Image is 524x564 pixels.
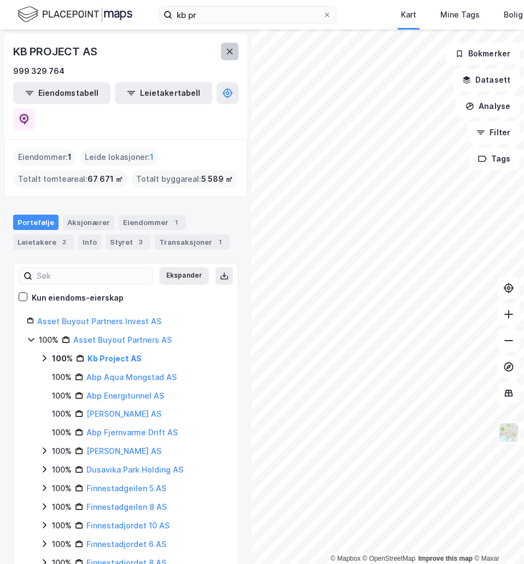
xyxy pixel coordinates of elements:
[13,82,110,104] button: Eiendomstabell
[418,555,473,562] a: Improve this map
[68,151,72,164] span: 1
[456,95,520,117] button: Analyse
[52,482,72,495] div: 100%
[106,234,150,250] div: Styret
[59,237,69,248] div: 2
[14,170,127,188] div: Totalt tomteareal :
[52,445,72,458] div: 100%
[86,409,161,418] a: [PERSON_NAME] AS
[401,8,416,21] div: Kart
[172,7,323,23] input: Søk på adresse, matrikkel, gårdeiere, leietakere eller personer
[32,291,124,304] div: Kun eiendoms-eierskap
[469,148,520,170] button: Tags
[13,215,59,230] div: Portefølje
[73,335,172,344] a: Asset Buyout Partners AS
[171,217,182,228] div: 1
[86,428,178,437] a: Abp Fjernvarme Drift AS
[32,268,152,284] input: Søk
[63,215,114,230] div: Aksjonærer
[14,148,76,166] div: Eiendommer :
[80,148,158,166] div: Leide lokasjoner :
[467,122,520,143] button: Filter
[52,538,72,551] div: 100%
[453,69,520,91] button: Datasett
[52,407,72,421] div: 100%
[86,391,164,400] a: Abp Energitunnel AS
[88,172,123,186] span: 67 671 ㎡
[52,519,72,532] div: 100%
[132,170,237,188] div: Totalt byggareal :
[13,43,99,60] div: KB PROJECT AS
[88,354,142,363] a: Kb Project AS
[330,555,360,562] a: Mapbox
[440,8,480,21] div: Mine Tags
[13,234,74,250] div: Leietakere
[18,5,132,24] img: logo.f888ab2527a4732fd821a326f86c7f29.svg
[86,372,177,382] a: Abp Aqua Mongstad AS
[52,426,72,439] div: 100%
[446,43,520,65] button: Bokmerker
[37,316,161,326] a: Asset Buyout Partners Invest AS
[52,352,73,365] div: 100%
[13,65,65,78] div: 999 329 764
[363,555,416,562] a: OpenStreetMap
[214,237,225,248] div: 1
[155,234,230,250] div: Transaksjoner
[201,172,233,186] span: 5 589 ㎡
[469,511,524,564] iframe: Chat Widget
[504,8,523,21] div: Bolig
[150,151,154,164] span: 1
[159,267,209,285] button: Ekspander
[498,422,519,443] img: Z
[86,502,167,511] a: Finnestadgeilen 8 AS
[86,465,183,474] a: Dusavika Park Holding AS
[119,215,186,230] div: Eiendommer
[86,521,170,530] a: Finnestadjordet 10 AS
[52,371,72,384] div: 100%
[78,234,101,250] div: Info
[86,539,166,549] a: Finnestadjordet 6 AS
[115,82,212,104] button: Leietakertabell
[52,389,72,402] div: 100%
[52,463,72,476] div: 100%
[39,333,59,347] div: 100%
[86,484,166,493] a: Finnestadgeilen 5 AS
[135,237,146,248] div: 3
[52,500,72,514] div: 100%
[86,446,161,456] a: [PERSON_NAME] AS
